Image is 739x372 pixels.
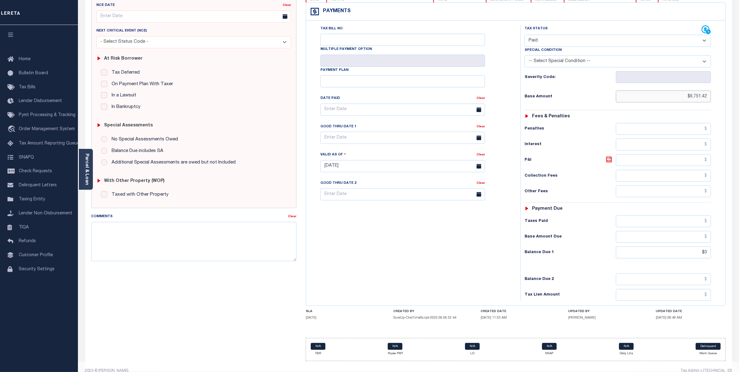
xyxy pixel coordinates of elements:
[616,139,711,150] input: $
[19,225,29,229] span: TIQA
[320,26,343,32] label: Tax Bill No
[656,316,726,320] h5: [DATE] 08:49 AM
[19,99,62,103] span: Lender Disbursement
[465,343,480,350] a: N/A
[393,310,463,313] h4: CREATED BY
[525,126,616,131] h6: Penalties
[19,183,57,188] span: Delinquent Letters
[477,153,485,156] a: Clear
[616,154,711,166] input: $
[19,57,31,61] span: Home
[108,69,140,76] label: Tax Deferred
[108,148,163,155] label: Balance Due includes SA
[19,197,45,202] span: Taxing Entity
[84,154,89,185] a: Parcel & Loan
[656,310,726,313] h4: UPDATED DATE
[320,68,348,73] label: Payment Plan
[616,123,711,135] input: $
[19,267,55,272] span: Security Settings
[19,211,72,216] span: Lender Non-Disbursement
[91,214,113,219] label: Comments
[532,114,570,119] h6: Fees & Penalties
[465,351,480,356] p: LD
[108,159,236,166] label: Additional Special Assessments are owed but not Included
[568,316,638,320] h5: [PERSON_NAME]
[7,125,17,134] i: travel_explore
[104,123,153,128] h6: Special Assessments
[19,113,75,117] span: Pymt Processing & Tracking
[525,277,616,282] h6: Balance Due 2
[616,215,711,227] input: $
[388,343,402,350] a: N/A
[525,75,616,80] h6: Severity Code:
[388,351,403,356] p: Payee PMT
[477,125,485,128] a: Clear
[108,104,141,111] label: In Bankruptcy
[19,239,36,243] span: Refunds
[393,316,463,320] h5: SureUp-OneTimeScript-2025.06.06.52.44
[320,104,485,116] input: Enter Date
[616,289,711,301] input: $
[19,155,34,159] span: SNAPQ
[108,191,169,198] label: Taxed with Other Property
[97,11,291,23] input: Enter Date
[320,152,346,158] label: Valid as Of
[616,231,711,243] input: $
[568,310,638,313] h4: UPDATED BY
[542,343,557,350] a: N/A
[320,124,356,130] label: Good Thru Date 1
[481,310,551,313] h4: CREATED DATE
[532,206,563,212] h6: Payment due
[696,351,721,356] p: Work Queue
[311,351,325,356] p: TBR
[320,47,372,52] label: Multiple Payment Option
[19,169,52,174] span: Check Requests
[525,94,616,99] h6: Base Amount
[97,28,147,34] label: Next Critical Event (NCE)
[525,234,616,239] h6: Base Amount Due
[97,3,115,8] label: NCE Date
[19,141,79,146] span: Tax Amount Reporting Queue
[108,92,136,99] label: In a Lawsuit
[481,316,551,320] h5: [DATE] 11:53 AM
[320,132,485,144] input: Enter Date
[525,189,616,194] h6: Other Fees
[108,136,178,143] label: No Special Assessments Owed
[477,182,485,185] a: Clear
[19,127,75,131] span: Order Management System
[525,219,616,224] h6: Taxes Paid
[306,316,316,320] span: [DATE]
[525,142,616,147] h6: Interest
[525,48,562,53] label: Special Condition
[306,310,376,313] h4: SLA
[311,343,325,350] a: N/A
[616,273,711,285] input: $
[525,250,616,255] h6: Balance Due 1
[619,343,634,350] a: N/A
[288,215,296,218] a: Clear
[525,292,616,297] h6: Tax Lien Amount
[19,71,48,76] span: Bulletin Board
[477,97,485,100] a: Clear
[320,8,351,14] h4: Payments
[616,91,711,102] input: $
[19,85,36,90] span: Tax Bills
[320,160,485,172] input: Enter Date
[104,56,142,61] h6: At Risk Borrower
[616,247,711,258] input: $
[283,4,291,7] a: Clear
[104,179,165,184] h6: with Other Property (WOP)
[616,185,711,197] input: $
[108,81,173,88] label: On Payment Plan With Taxer
[542,351,557,356] p: SNAP
[619,351,634,356] p: Delq Ltrs
[19,253,53,257] span: Customer Profile
[320,96,340,101] label: Date Paid
[616,170,711,182] input: $
[696,343,721,350] a: Delinquent
[525,156,616,164] h6: P&I
[525,174,616,179] h6: Collection Fees
[320,181,356,186] label: Good Thru Date 2
[320,188,485,200] input: Enter Date
[525,26,548,32] label: Tax Status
